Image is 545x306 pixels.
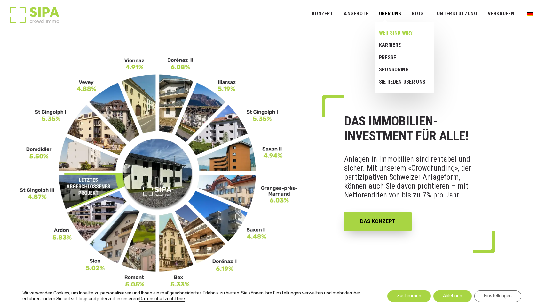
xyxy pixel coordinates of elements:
[407,7,428,21] a: Blog
[433,7,481,21] a: Unterstützung
[344,150,481,204] p: Anlagen in Immobilien sind rentabel und sicher. Mit unserem «Crowdfunding», der partizipativen Sc...
[474,290,521,302] button: Einstellungen
[375,39,430,51] a: KARRIERE
[308,7,337,21] a: Konzept
[375,27,430,39] a: Wer sind wir?
[375,76,430,88] a: Sie reden über uns
[387,290,431,302] button: Zustimmen
[344,114,481,143] h1: DAS IMMOBILIEN-INVESTMENT FÜR ALLE!
[22,290,370,302] p: Wir verwenden Cookies, um Inhalte zu personalisieren und Ihnen ein maßgeschneidertes Erlebnis zu ...
[375,64,430,76] a: Sponsoring
[375,7,406,21] a: ÜBER UNS
[433,290,472,302] button: Ablehnen
[71,296,89,302] button: settings
[527,12,533,16] img: Deutsch
[523,8,537,20] a: Wechseln zu
[139,296,185,302] a: Datenschutzrichtlinie
[484,7,518,21] a: Verkaufen
[312,6,535,22] nav: Primäres Menü
[344,212,412,231] a: DAS KONZEPT
[375,52,430,64] a: Presse
[340,7,373,21] a: Angebote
